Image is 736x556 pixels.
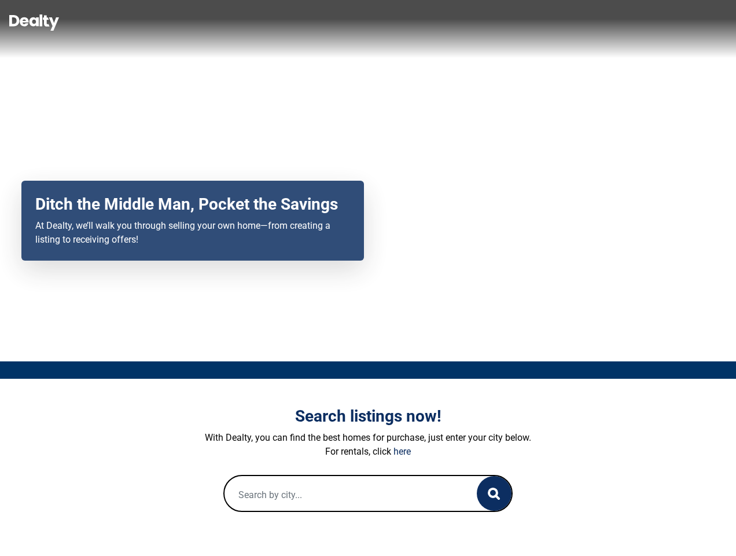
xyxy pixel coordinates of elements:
a: here [393,446,411,457]
p: With Dealty, you can find the best homes for purchase, just enter your city below. [47,431,689,445]
h3: Search listings now! [47,407,689,426]
img: Dealty - Buy, Sell & Rent Homes [9,14,59,31]
h2: Ditch the Middle Man, Pocket the Savings [35,195,350,214]
p: At Dealty, we’ll walk you through selling your own home—from creating a listing to receiving offers! [35,219,350,247]
input: Search by city... [225,476,454,513]
p: For rentals, click [47,445,689,459]
iframe: Intercom live chat [697,517,724,544]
